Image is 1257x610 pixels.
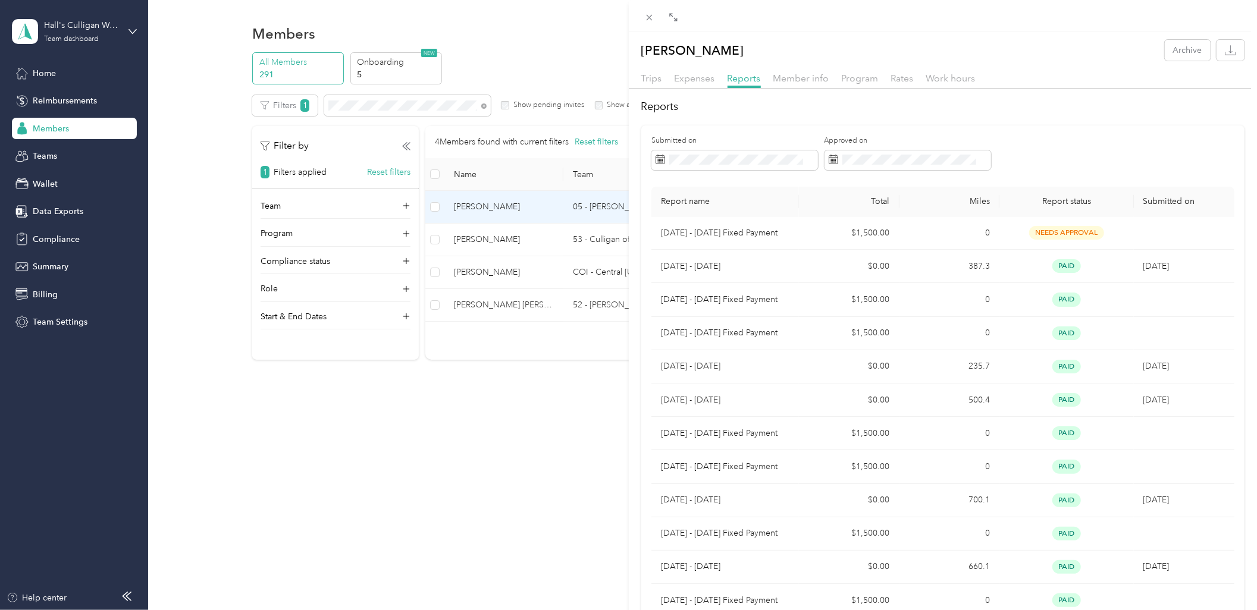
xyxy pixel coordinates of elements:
p: [DATE] - [DATE] Fixed Payment [661,460,789,473]
p: [DATE] - [DATE] [661,360,789,373]
span: Member info [773,73,829,84]
p: [DATE] - [DATE] [661,560,789,573]
h2: Reports [641,99,1245,115]
span: Expenses [675,73,715,84]
iframe: Everlance-gr Chat Button Frame [1190,543,1257,610]
span: paid [1052,460,1081,473]
td: $1,500.00 [799,417,899,450]
span: paid [1052,326,1081,340]
p: [PERSON_NAME] [641,40,744,61]
p: [DATE] - [DATE] [661,394,789,407]
div: Total [808,196,890,206]
span: paid [1052,493,1081,507]
label: Approved on [825,136,991,146]
span: [DATE] [1143,495,1170,505]
td: 660.1 [899,551,1000,584]
td: $1,500.00 [799,216,899,250]
span: [DATE] [1143,361,1170,371]
th: Report name [651,187,799,216]
p: [DATE] - [DATE] Fixed Payment [661,227,789,240]
span: paid [1052,560,1081,574]
p: [DATE] - [DATE] Fixed Payment [661,427,789,440]
p: [DATE] - [DATE] Fixed Payment [661,293,789,306]
p: [DATE] - [DATE] Fixed Payment [661,527,789,540]
td: 0 [899,283,1000,316]
span: paid [1052,426,1081,440]
button: Archive [1165,40,1211,61]
p: [DATE] - [DATE] [661,493,789,507]
td: 0 [899,216,1000,250]
span: paid [1052,527,1081,540]
td: $0.00 [799,350,899,383]
td: $0.00 [799,551,899,584]
span: paid [1052,293,1081,306]
span: Rates [891,73,914,84]
td: $1,500.00 [799,450,899,483]
span: paid [1052,393,1081,407]
p: [DATE] - [DATE] Fixed Payment [661,326,789,339]
span: paid [1052,593,1081,607]
p: [DATE] - [DATE] Fixed Payment [661,594,789,607]
div: Miles [909,196,990,206]
span: Reports [728,73,761,84]
td: $1,500.00 [799,517,899,551]
span: Work hours [926,73,976,84]
td: $0.00 [799,250,899,283]
label: Submitted on [651,136,818,146]
td: $1,500.00 [799,317,899,350]
td: 387.3 [899,250,1000,283]
td: 0 [899,317,1000,350]
td: 0 [899,517,1000,551]
td: 700.1 [899,484,1000,517]
td: $1,500.00 [799,283,899,316]
td: 0 [899,417,1000,450]
td: 235.7 [899,350,1000,383]
td: $0.00 [799,383,899,417]
th: Submitted on [1134,187,1234,216]
span: paid [1052,259,1081,273]
span: [DATE] [1143,561,1170,571]
span: paid [1052,360,1081,373]
td: 0 [899,450,1000,483]
p: [DATE] - [DATE] [661,260,789,273]
td: 500.4 [899,383,1000,417]
span: [DATE] [1143,261,1170,271]
span: [DATE] [1143,395,1170,405]
span: Program [842,73,879,84]
td: $0.00 [799,484,899,517]
span: needs approval [1029,226,1104,240]
span: Trips [641,73,662,84]
span: Report status [1009,196,1124,206]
